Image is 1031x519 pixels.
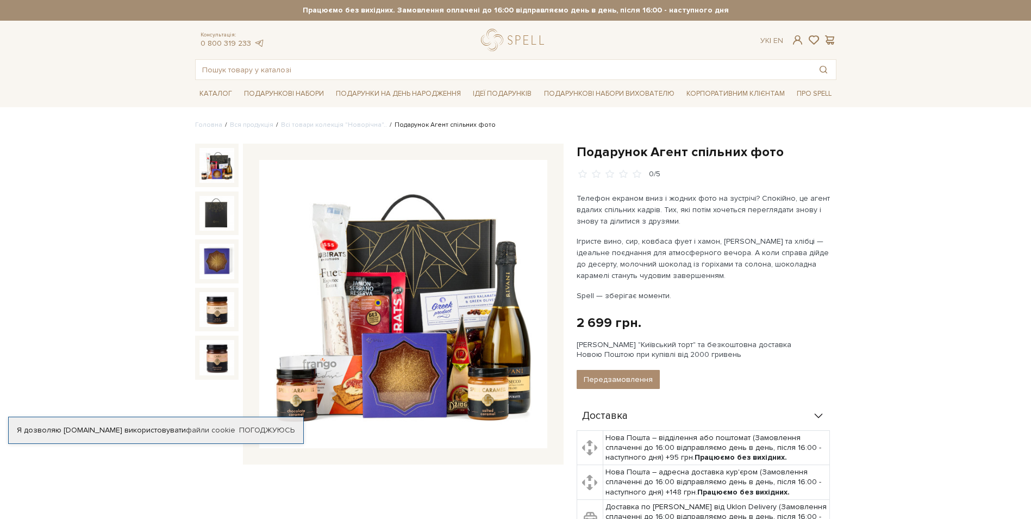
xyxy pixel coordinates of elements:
[603,430,830,465] td: Нова Пошта – відділення або поштомат (Замовлення сплаченні до 16:00 відправляємо день в день, піс...
[697,487,790,497] b: Працюємо без вихідних.
[9,425,303,435] div: Я дозволяю [DOMAIN_NAME] використовувати
[603,465,830,500] td: Нова Пошта – адресна доставка кур'єром (Замовлення сплаченні до 16:00 відправляємо день в день, п...
[201,39,251,48] a: 0 800 319 233
[468,85,536,102] a: Ідеї подарунків
[577,236,832,281] p: Ігристе вино, сир, ковбаса фует і хамон, [PERSON_NAME] та хлібці — ідеальне поєднання для атмосфе...
[201,32,265,39] span: Консультація:
[199,196,234,231] img: Подарунок Агент спільних фото
[649,169,660,180] div: 0/5
[239,425,295,435] a: Погоджуюсь
[577,193,832,227] p: Телефон екраном вниз і жодних фото на зустрічі? Спокійно, це агент вдалих спільних кадрів. Тих, я...
[577,144,836,160] h1: Подарунок Агент спільних фото
[196,60,811,79] input: Пошук товару у каталозі
[811,60,836,79] button: Пошук товару у каталозі
[199,244,234,279] img: Подарунок Агент спільних фото
[199,292,234,327] img: Подарунок Агент спільних фото
[792,85,836,102] a: Про Spell
[195,121,222,129] a: Головна
[195,5,836,15] strong: Працюємо без вихідних. Замовлення оплачені до 16:00 відправляємо день в день, після 16:00 - насту...
[577,290,832,301] p: Spell — зберігає моменти.
[773,36,783,45] a: En
[240,85,328,102] a: Подарункові набори
[254,39,265,48] a: telegram
[199,148,234,183] img: Подарунок Агент спільних фото
[577,314,641,331] div: 2 699 грн.
[259,160,547,448] img: Подарунок Агент спільних фото
[332,85,465,102] a: Подарунки на День народження
[577,340,836,360] div: [PERSON_NAME] "Київський торт" та безкоштовна доставка Новою Поштою при купівлі від 2000 гривень
[387,120,496,130] li: Подарунок Агент спільних фото
[582,411,628,421] span: Доставка
[481,29,549,51] a: logo
[682,84,789,103] a: Корпоративним клієнтам
[186,425,235,435] a: файли cookie
[540,84,679,103] a: Подарункові набори вихователю
[281,121,387,129] a: Всі товари колекція "Новорічна"..
[230,121,273,129] a: Вся продукція
[760,36,783,46] div: Ук
[577,370,660,389] button: Передзамовлення
[695,453,787,462] b: Працюємо без вихідних.
[770,36,771,45] span: |
[195,85,236,102] a: Каталог
[199,340,234,375] img: Подарунок Агент спільних фото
